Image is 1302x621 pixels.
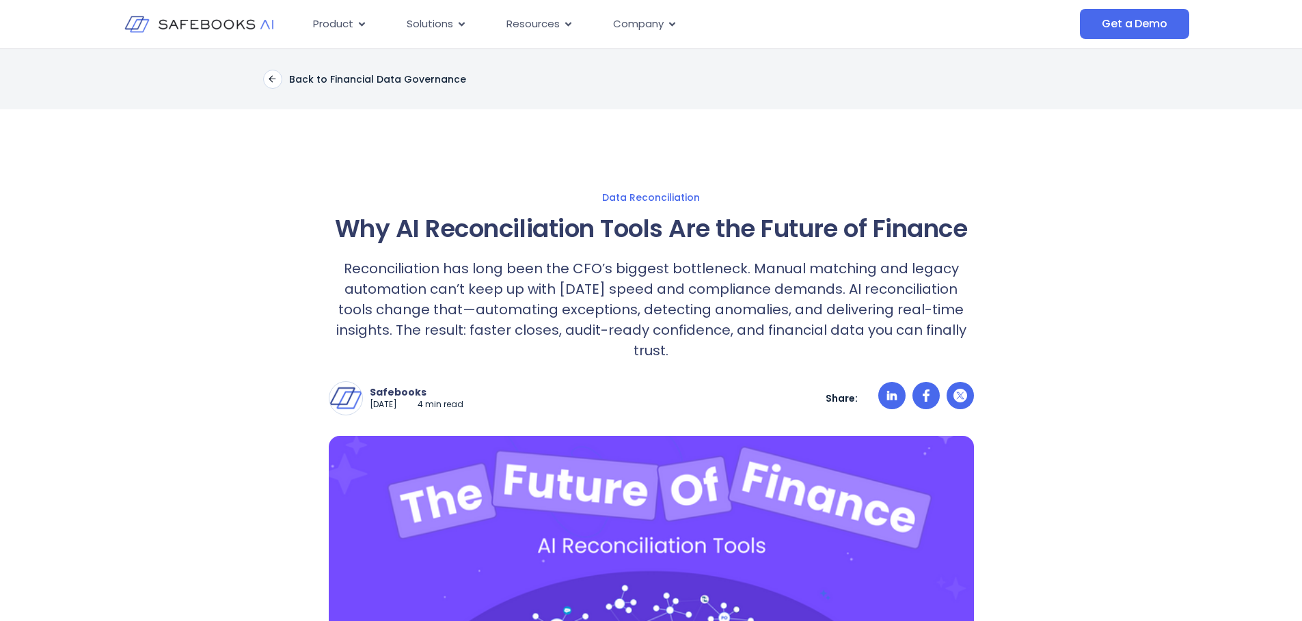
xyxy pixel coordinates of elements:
[506,16,560,32] span: Resources
[407,16,453,32] span: Solutions
[263,70,466,89] a: Back to Financial Data Governance
[1080,9,1189,39] a: Get a Demo
[289,73,466,85] p: Back to Financial Data Governance
[195,191,1108,204] a: Data Reconciliation
[329,382,362,415] img: Safebooks
[329,210,974,247] h1: Why AI Reconciliation Tools Are the Future of Finance
[370,399,397,411] p: [DATE]
[370,386,463,398] p: Safebooks
[329,258,974,361] p: Reconciliation has long been the CFO’s biggest bottleneck. Manual matching and legacy automation ...
[418,399,463,411] p: 4 min read
[1102,17,1167,31] span: Get a Demo
[313,16,353,32] span: Product
[302,11,943,38] div: Menu Toggle
[302,11,943,38] nav: Menu
[826,392,858,404] p: Share:
[613,16,664,32] span: Company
